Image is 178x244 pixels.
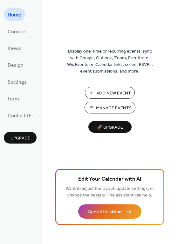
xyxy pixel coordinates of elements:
[78,204,141,219] button: Open AI Assistant
[78,175,141,184] span: Edit Your Calendar with AI
[8,10,21,20] span: Home
[8,77,27,87] span: Settings
[66,184,154,200] span: Want to adjust the layout, update settings, or change the design? The assistant can help.
[96,105,132,112] span: Manage Events
[85,87,135,99] button: Add New Event
[8,94,19,104] span: Form
[96,90,131,97] span: Add New Event
[8,61,24,70] span: Design
[8,111,33,121] span: Contact Us
[88,209,123,215] span: Open AI Assistant
[92,123,128,132] span: 🚀 Upgrade
[4,132,37,144] button: Upgrade
[67,48,153,75] span: Display one-time or recurring events, sync with Google, Outlook, Zoom, Eventbrite, Wix Events or ...
[4,92,23,105] a: Form
[8,27,27,37] span: Connect
[85,102,135,113] button: Manage Events
[8,44,21,54] span: Views
[4,41,25,55] a: Views
[10,135,30,142] span: Upgrade
[88,121,132,133] button: 🚀 Upgrade
[4,24,31,38] a: Connect
[4,58,27,72] a: Design
[4,75,31,88] a: Settings
[4,108,37,122] a: Contact Us
[4,8,25,21] a: Home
